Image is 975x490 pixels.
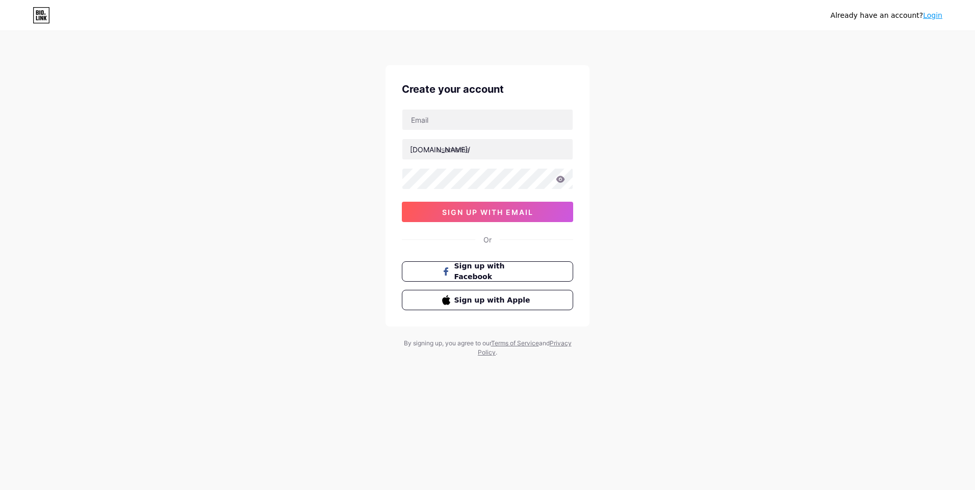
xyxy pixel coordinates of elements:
span: sign up with email [442,208,533,216]
input: username [402,139,573,159]
div: [DOMAIN_NAME]/ [410,144,470,155]
div: Or [483,234,492,245]
span: Sign up with Apple [454,295,533,306]
a: Login [923,11,942,19]
div: By signing up, you agree to our and . [401,339,574,357]
button: sign up with email [402,202,573,222]
div: Create your account [402,81,573,97]
a: Terms of Service [491,339,539,347]
button: Sign up with Facebook [402,261,573,282]
input: Email [402,110,573,130]
div: Already have an account? [831,10,942,21]
button: Sign up with Apple [402,290,573,310]
span: Sign up with Facebook [454,261,533,282]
